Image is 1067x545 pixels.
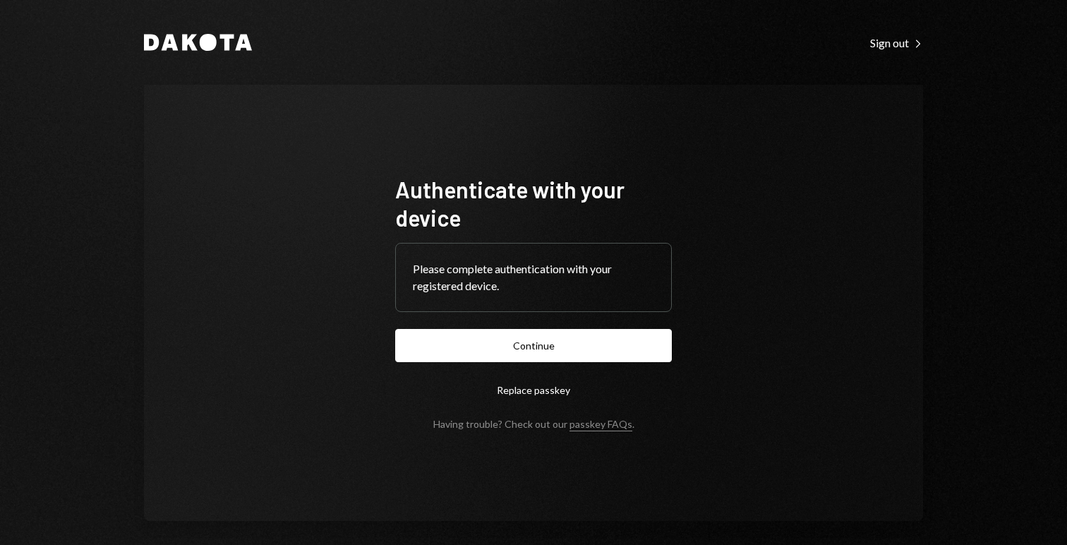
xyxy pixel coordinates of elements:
button: Replace passkey [395,373,672,407]
a: passkey FAQs [569,418,632,431]
h1: Authenticate with your device [395,175,672,232]
div: Please complete authentication with your registered device. [413,260,654,294]
button: Continue [395,329,672,362]
a: Sign out [870,35,923,50]
div: Having trouble? Check out our . [433,418,634,430]
div: Sign out [870,36,923,50]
